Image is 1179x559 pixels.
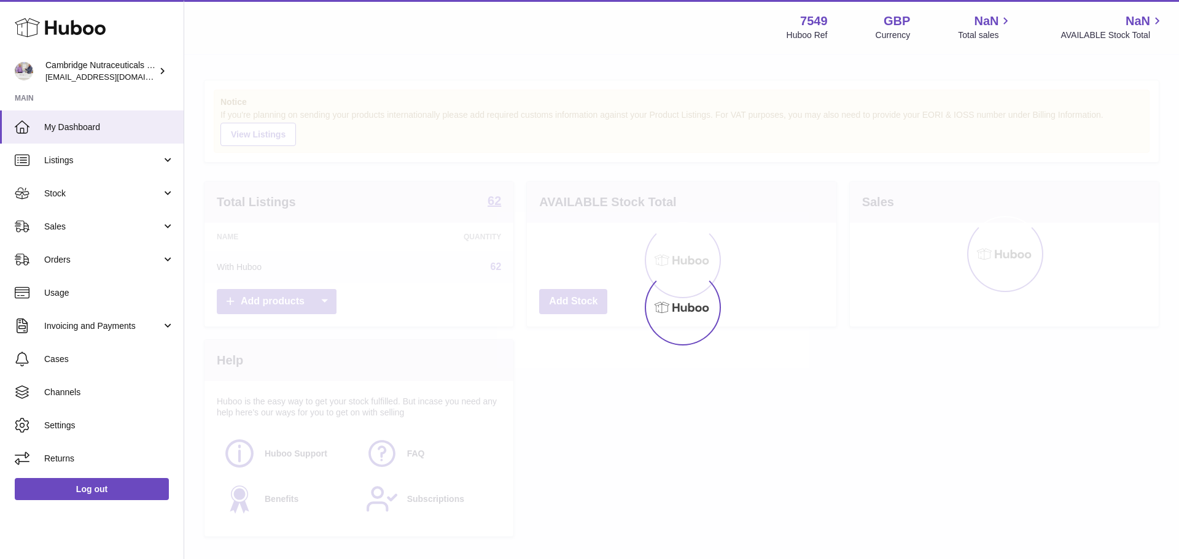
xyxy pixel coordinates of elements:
[787,29,828,41] div: Huboo Ref
[45,72,181,82] span: [EMAIL_ADDRESS][DOMAIN_NAME]
[958,29,1013,41] span: Total sales
[15,478,169,500] a: Log out
[1060,13,1164,41] a: NaN AVAILABLE Stock Total
[44,420,174,431] span: Settings
[974,13,998,29] span: NaN
[44,320,161,332] span: Invoicing and Payments
[44,221,161,233] span: Sales
[44,287,174,299] span: Usage
[884,13,910,29] strong: GBP
[1126,13,1150,29] span: NaN
[800,13,828,29] strong: 7549
[44,121,174,133] span: My Dashboard
[44,155,161,166] span: Listings
[44,188,161,199] span: Stock
[44,254,161,266] span: Orders
[958,13,1013,41] a: NaN Total sales
[1060,29,1164,41] span: AVAILABLE Stock Total
[45,60,156,83] div: Cambridge Nutraceuticals Ltd
[44,453,174,465] span: Returns
[15,62,33,80] img: internalAdmin-7549@internal.huboo.com
[44,353,174,365] span: Cases
[876,29,911,41] div: Currency
[44,387,174,398] span: Channels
